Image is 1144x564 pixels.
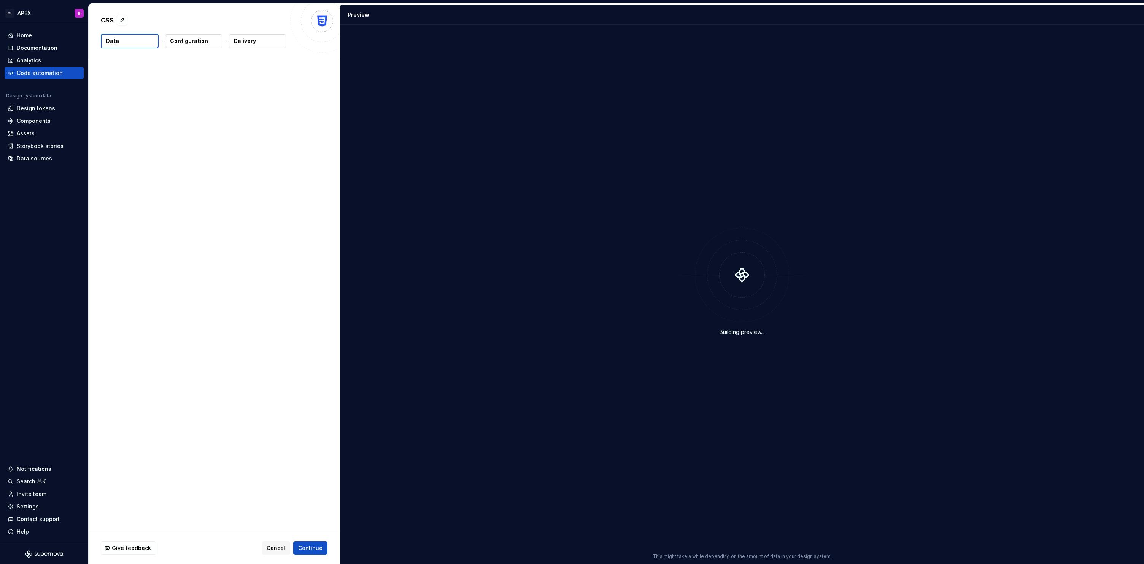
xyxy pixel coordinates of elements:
[5,67,84,79] a: Code automation
[720,328,764,336] div: Building preview...
[5,54,84,67] a: Analytics
[5,9,14,18] div: OF
[17,478,46,485] div: Search ⌘K
[229,34,286,48] button: Delivery
[653,553,832,559] p: This might take a while depending on the amount of data in your design system.
[5,513,84,525] button: Contact support
[5,140,84,152] a: Storybook stories
[6,93,51,99] div: Design system data
[165,34,222,48] button: Configuration
[106,37,119,45] p: Data
[5,526,84,538] button: Help
[17,130,35,137] div: Assets
[17,515,60,523] div: Contact support
[25,550,63,558] svg: Supernova Logo
[17,465,51,473] div: Notifications
[17,44,57,52] div: Documentation
[17,155,52,162] div: Data sources
[17,503,39,510] div: Settings
[17,142,64,150] div: Storybook stories
[101,16,114,25] p: CSS
[17,528,29,535] div: Help
[17,69,63,77] div: Code automation
[5,42,84,54] a: Documentation
[348,11,369,19] div: Preview
[17,57,41,64] div: Analytics
[170,37,208,45] p: Configuration
[293,541,327,555] button: Continue
[298,544,323,552] span: Continue
[5,488,84,500] a: Invite team
[78,10,81,16] div: B
[112,544,151,552] span: Give feedback
[17,10,31,17] div: APEX
[17,117,51,125] div: Components
[5,115,84,127] a: Components
[2,5,87,21] button: OFAPEXB
[5,463,84,475] button: Notifications
[5,127,84,140] a: Assets
[17,105,55,112] div: Design tokens
[267,544,285,552] span: Cancel
[101,541,156,555] button: Give feedback
[5,500,84,513] a: Settings
[5,29,84,41] a: Home
[5,475,84,488] button: Search ⌘K
[101,34,159,48] button: Data
[234,37,256,45] p: Delivery
[5,153,84,165] a: Data sources
[5,102,84,114] a: Design tokens
[262,541,290,555] button: Cancel
[17,32,32,39] div: Home
[17,490,46,498] div: Invite team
